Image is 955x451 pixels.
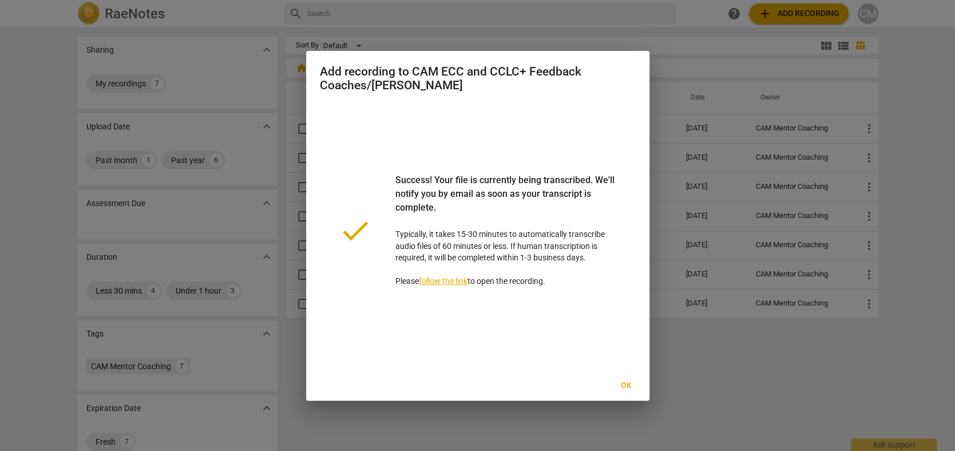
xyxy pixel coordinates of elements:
[320,65,636,93] h2: Add recording to CAM ECC and CCLC+ Feedback Coaches/[PERSON_NAME]
[608,375,645,396] button: Ok
[617,380,636,391] span: Ok
[338,213,373,248] span: done
[419,276,467,286] a: follow the link
[395,173,617,287] p: Typically, it takes 15-30 minutes to automatically transcribe audio files of 60 minutes or less. ...
[395,173,617,228] div: Success! Your file is currently being transcribed. We'll notify you by email as soon as your tran...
